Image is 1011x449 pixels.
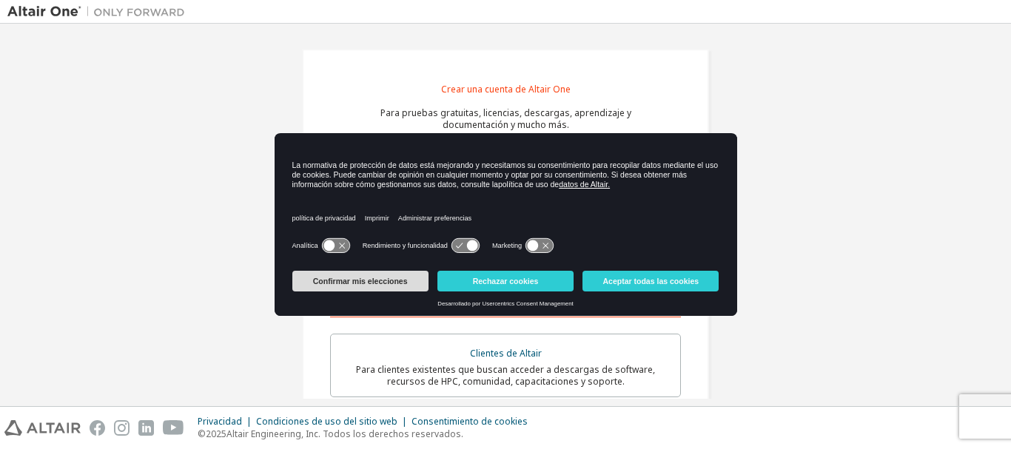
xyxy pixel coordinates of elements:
font: Privacidad [198,415,242,428]
font: Crear una cuenta de Altair One [441,83,571,95]
font: Para clientes existentes que buscan acceder a descargas de software, recursos de HPC, comunidad, ... [356,363,655,388]
font: Condiciones de uso del sitio web [256,415,397,428]
font: Clientes de Altair [470,347,542,359]
img: linkedin.svg [138,420,154,436]
font: © [198,428,206,440]
font: 2025 [206,428,226,440]
img: facebook.svg [90,420,105,436]
img: instagram.svg [114,420,130,436]
img: youtube.svg [163,420,184,436]
font: Altair Engineering, Inc. Todos los derechos reservados. [226,428,463,440]
font: documentación y mucho más. [443,118,569,131]
img: altair_logo.svg [4,420,81,436]
font: Para pruebas gratuitas, licencias, descargas, aprendizaje y [380,107,631,119]
img: Altair Uno [7,4,192,19]
font: Consentimiento de cookies [412,415,528,428]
